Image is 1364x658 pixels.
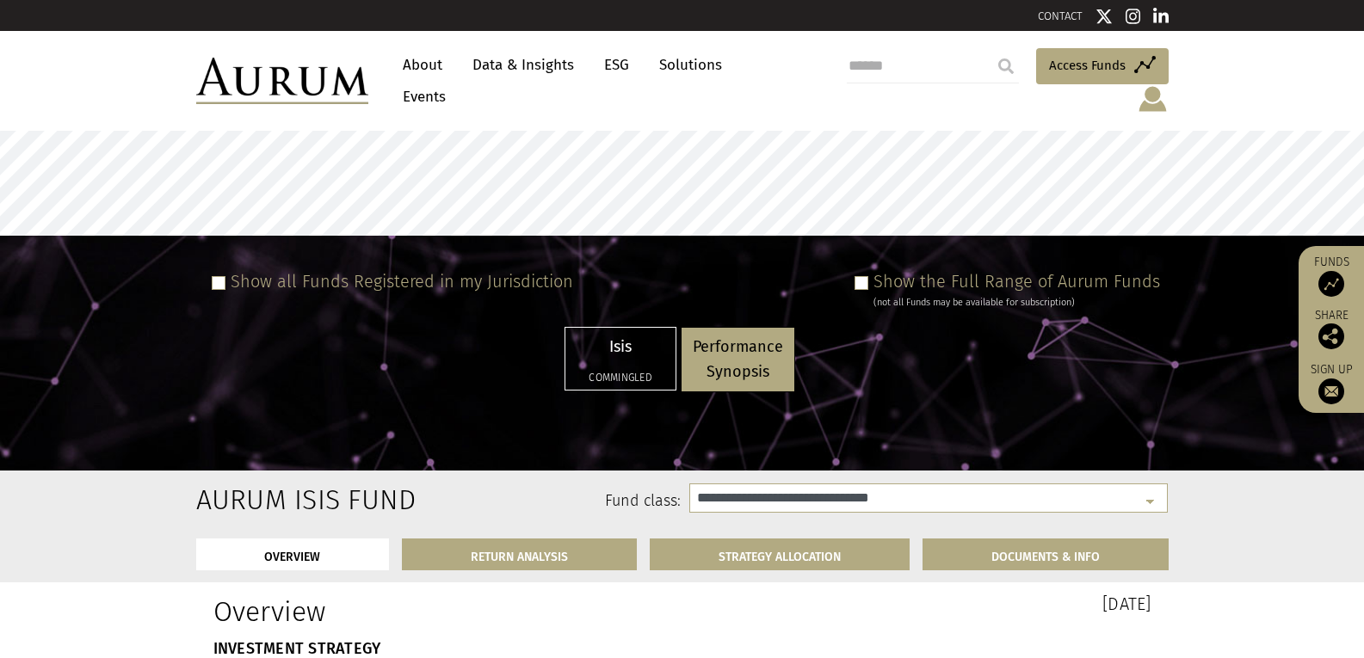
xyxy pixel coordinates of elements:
a: Data & Insights [464,49,583,81]
img: Aurum [196,58,368,104]
a: RETURN ANALYSIS [402,538,637,570]
a: STRATEGY ALLOCATION [650,538,910,570]
img: Access Funds [1318,271,1344,297]
div: (not all Funds may be available for subscription) [873,295,1160,311]
img: account-icon.svg [1137,84,1169,114]
h1: Overview [213,595,670,628]
div: Share [1307,310,1355,349]
a: Sign up [1307,362,1355,404]
input: Submit [989,49,1023,83]
img: Share this post [1318,323,1344,349]
a: Access Funds [1036,48,1169,84]
a: CONTACT [1038,9,1083,22]
span: Access Funds [1049,55,1126,76]
img: Sign up to our newsletter [1318,378,1344,404]
a: DOCUMENTS & INFO [923,538,1169,570]
a: About [394,49,451,81]
img: Linkedin icon [1153,8,1169,25]
p: Isis [577,335,664,360]
img: Instagram icon [1126,8,1141,25]
label: Show the Full Range of Aurum Funds [873,271,1160,292]
img: Twitter icon [1096,8,1113,25]
a: Events [394,81,446,113]
a: Solutions [651,49,731,81]
a: ESG [596,49,638,81]
a: Funds [1307,255,1355,297]
label: Fund class: [362,490,682,513]
h3: [DATE] [695,595,1151,612]
strong: INVESTMENT STRATEGY [213,639,381,658]
h2: Aurum Isis Fund [196,483,336,516]
h5: Commingled [577,372,664,383]
label: Show all Funds Registered in my Jurisdiction [231,271,573,292]
p: Performance Synopsis [693,335,783,384]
